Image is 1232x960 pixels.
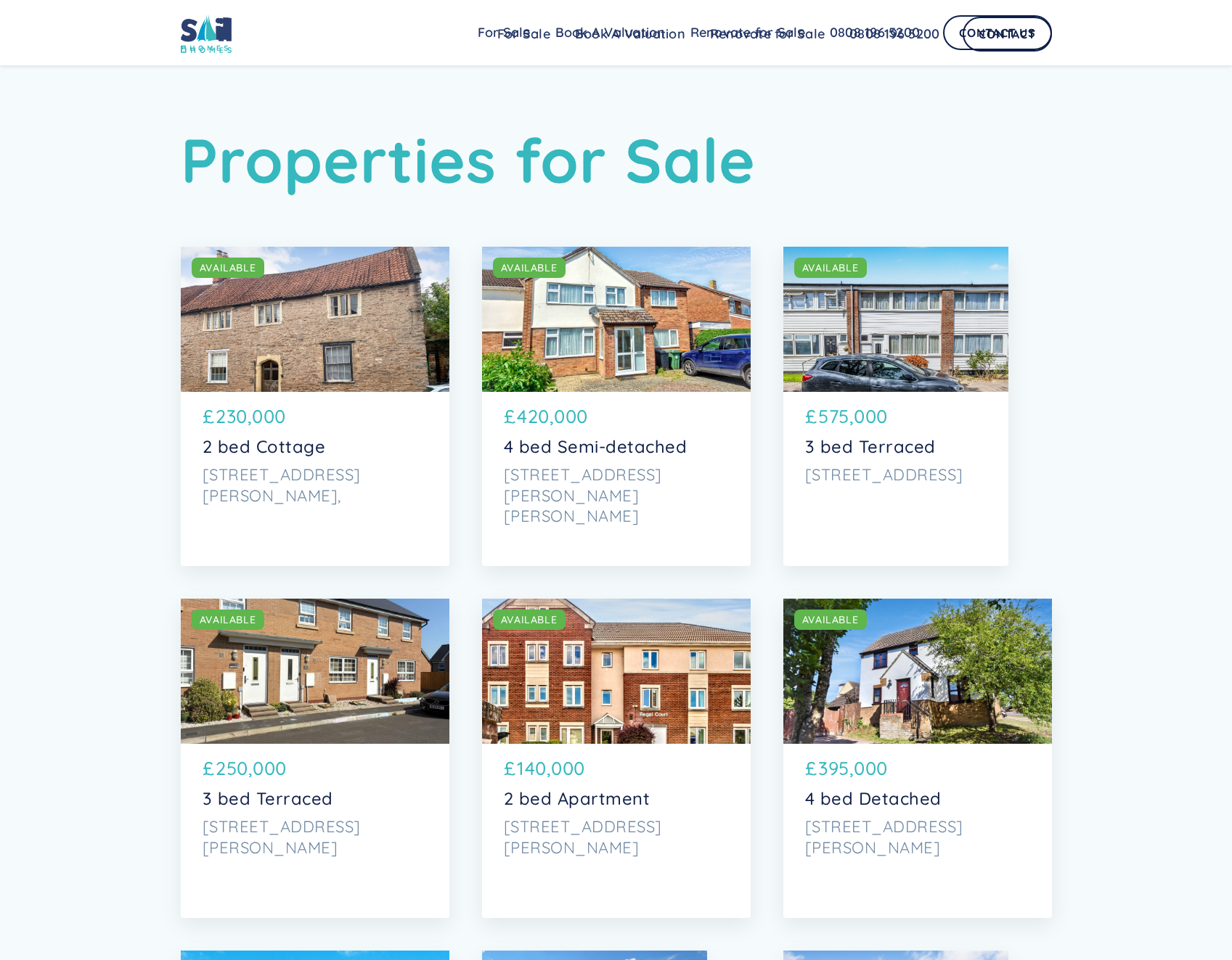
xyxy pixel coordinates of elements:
p: £ [805,755,817,782]
p: 3 bed Terraced [203,788,428,809]
a: AVAILABLE£230,0002 bed Cottage[STREET_ADDRESS][PERSON_NAME], [181,247,449,566]
h1: Properties for Sale [181,123,1052,197]
p: 140,000 [517,755,585,782]
p: £ [203,403,215,430]
a: Renovate for Sale [698,20,837,49]
p: [STREET_ADDRESS][PERSON_NAME] [504,816,729,858]
a: For Sale [485,20,563,49]
p: 3 bed Terraced [805,436,987,457]
p: 2 bed Apartment [504,788,729,809]
p: £ [504,403,516,430]
div: AVAILABLE [802,612,859,627]
div: AVAILABLE [501,612,558,627]
p: 2 bed Cottage [203,436,428,457]
p: [STREET_ADDRESS][PERSON_NAME] [203,816,428,858]
p: [STREET_ADDRESS][PERSON_NAME][PERSON_NAME] [504,464,729,527]
a: Contact [963,17,1051,52]
p: 395,000 [818,755,888,782]
div: AVAILABLE [802,260,859,275]
p: 250,000 [216,755,287,782]
div: AVAILABLE [501,260,558,275]
a: AVAILABLE£575,0003 bed Terraced[STREET_ADDRESS] [783,247,1008,566]
p: [STREET_ADDRESS][PERSON_NAME], [203,464,428,506]
p: £ [805,403,817,430]
a: AVAILABLE£420,0004 bed Semi-detached[STREET_ADDRESS][PERSON_NAME][PERSON_NAME] [482,247,751,566]
a: 0808 196 5200 [837,20,952,49]
img: sail home logo colored [181,15,232,53]
a: Book A Valuation [563,20,698,49]
p: 4 bed Detached [805,788,1030,809]
p: 230,000 [216,403,286,430]
a: AVAILABLE£140,0002 bed Apartment[STREET_ADDRESS][PERSON_NAME] [482,599,751,918]
div: AVAILABLE [200,260,256,275]
p: 420,000 [517,403,588,430]
p: £ [504,755,516,782]
div: AVAILABLE [200,612,256,627]
p: [STREET_ADDRESS] [805,464,987,485]
a: AVAILABLE£250,0003 bed Terraced[STREET_ADDRESS][PERSON_NAME] [181,599,449,918]
p: 4 bed Semi-detached [504,436,729,457]
p: 575,000 [818,403,888,430]
p: [STREET_ADDRESS][PERSON_NAME] [805,816,1030,858]
p: £ [203,755,215,782]
a: AVAILABLE£395,0004 bed Detached[STREET_ADDRESS][PERSON_NAME] [783,599,1052,918]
